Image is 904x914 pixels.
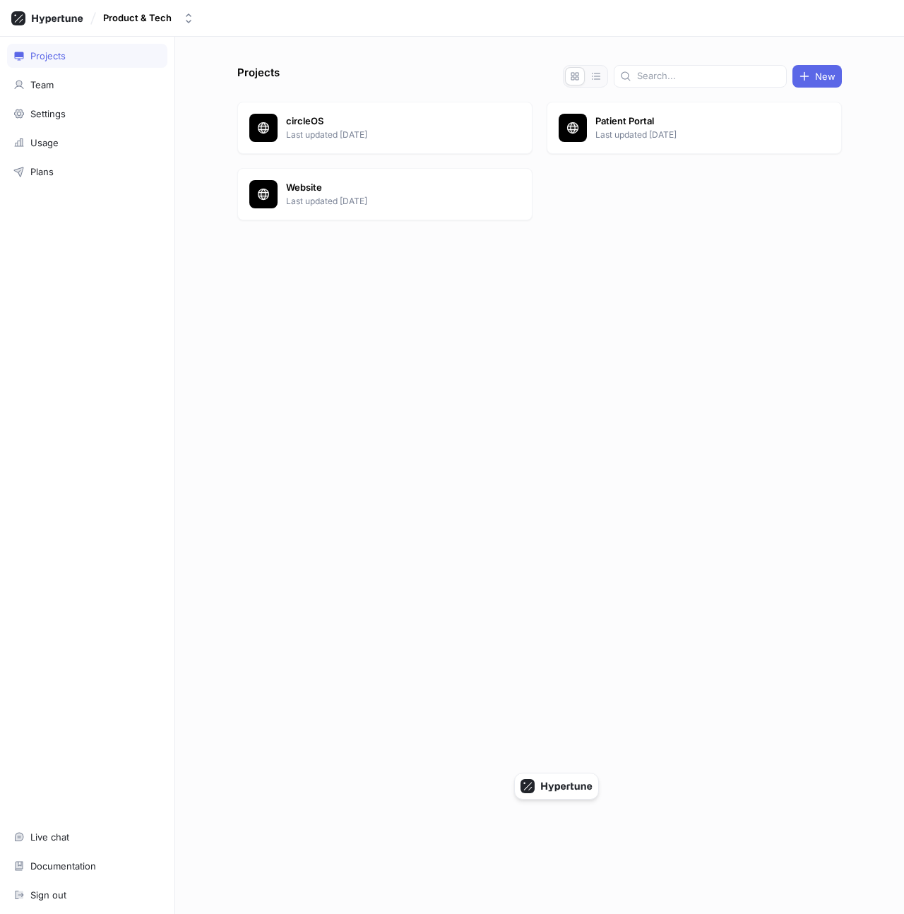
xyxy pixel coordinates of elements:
[30,860,96,872] div: Documentation
[7,73,167,97] a: Team
[286,114,491,129] p: circleOS
[237,65,280,88] p: Projects
[7,102,167,126] a: Settings
[30,137,59,148] div: Usage
[637,69,780,83] input: Search...
[595,114,800,129] p: Patient Portal
[30,831,69,843] div: Live chat
[595,129,800,141] p: Last updated [DATE]
[792,65,842,88] button: New
[103,12,172,24] div: Product & Tech
[7,44,167,68] a: Projects
[30,889,66,901] div: Sign out
[7,160,167,184] a: Plans
[286,195,491,208] p: Last updated [DATE]
[815,72,835,81] span: New
[7,131,167,155] a: Usage
[286,129,491,141] p: Last updated [DATE]
[30,166,54,177] div: Plans
[30,50,66,61] div: Projects
[97,6,200,30] button: Product & Tech
[286,181,491,195] p: Website
[30,108,66,119] div: Settings
[30,79,54,90] div: Team
[7,854,167,878] a: Documentation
